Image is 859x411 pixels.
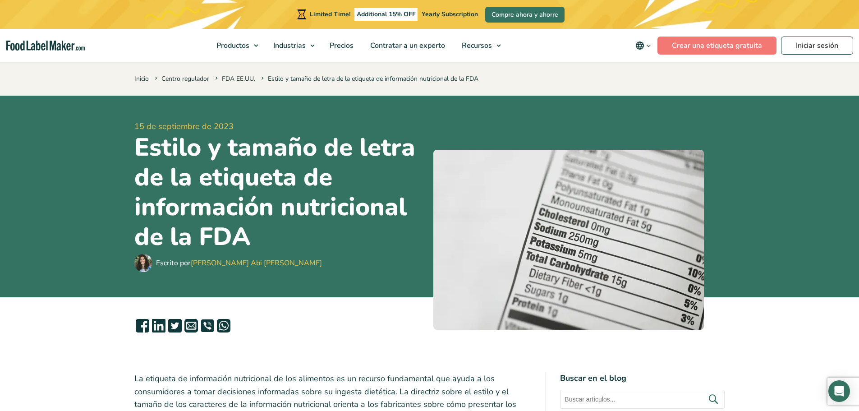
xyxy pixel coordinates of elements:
[354,8,418,21] span: Additional 15% OFF
[208,29,263,62] a: Productos
[134,74,149,83] a: Inicio
[485,7,565,23] a: Compre ahora y ahorre
[259,74,478,83] span: Estilo y tamaño de letra de la etiqueta de información nutricional de la FDA
[134,133,426,252] h1: Estilo y tamaño de letra de la etiqueta de información nutricional de la FDA
[327,41,354,51] span: Precios
[222,74,255,83] a: FDA EE.UU.
[134,120,426,133] span: 15 de septiembre de 2023
[828,380,850,402] div: Open Intercom Messenger
[271,41,307,51] span: Industrias
[454,29,505,62] a: Recursos
[362,29,451,62] a: Contratar a un experto
[422,10,478,18] span: Yearly Subscription
[560,372,725,384] h4: Buscar en el blog
[367,41,446,51] span: Contratar a un experto
[134,254,152,272] img: Maria Abi Hanna - Etiquetadora de alimentos
[560,390,725,409] input: Buscar artículos...
[322,29,360,62] a: Precios
[214,41,250,51] span: Productos
[459,41,493,51] span: Recursos
[781,37,853,55] a: Iniciar sesión
[265,29,319,62] a: Industrias
[161,74,209,83] a: Centro regulador
[191,258,322,268] a: [PERSON_NAME] Abi [PERSON_NAME]
[657,37,776,55] a: Crear una etiqueta gratuita
[156,258,322,268] div: Escrito por
[310,10,350,18] span: Limited Time!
